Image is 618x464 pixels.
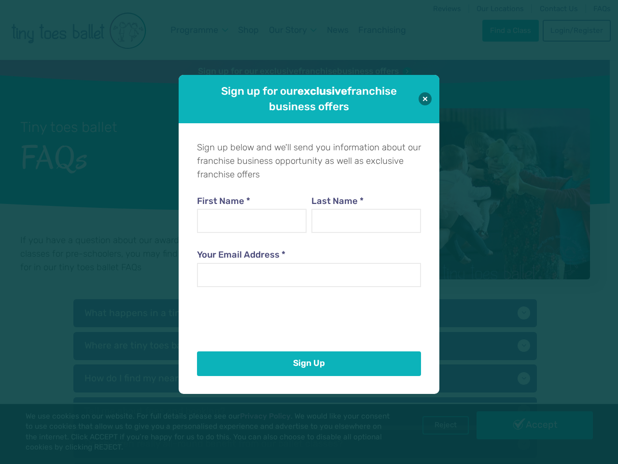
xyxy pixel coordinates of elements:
p: Sign up below and we'll send you information about our franchise business opportunity as well as ... [197,141,421,181]
iframe: reCAPTCHA [197,298,344,336]
button: Sign Up [197,351,421,376]
label: Your Email Address * [197,248,421,262]
strong: exclusive [297,85,347,98]
h1: Sign up for our franchise business offers [206,84,412,114]
label: First Name * [197,195,307,208]
label: Last Name * [311,195,421,208]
